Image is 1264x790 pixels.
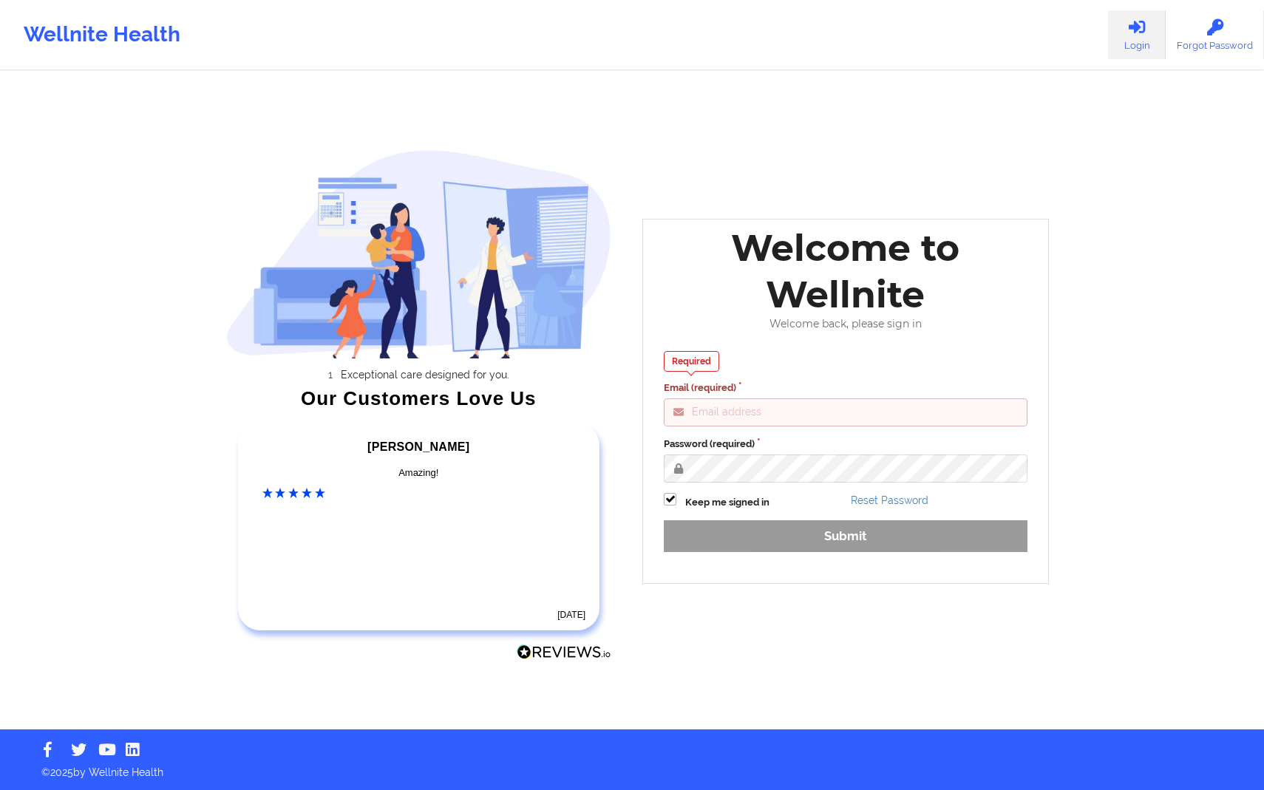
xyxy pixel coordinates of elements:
span: [PERSON_NAME] [367,440,469,453]
a: Login [1108,10,1166,59]
img: Reviews.io Logo [517,644,611,660]
a: Reset Password [851,494,928,506]
div: Welcome to Wellnite [653,225,1038,318]
time: [DATE] [557,610,585,620]
label: Keep me signed in [685,495,769,510]
div: Our Customers Love Us [226,391,612,406]
label: Email (required) [664,381,1027,395]
div: Welcome back, please sign in [653,318,1038,330]
label: Password (required) [664,437,1027,452]
a: Forgot Password [1166,10,1264,59]
a: Reviews.io Logo [517,644,611,664]
img: wellnite-auth-hero_200.c722682e.png [226,149,612,358]
input: Email address [664,398,1027,426]
li: Exceptional care designed for you. [239,369,611,381]
div: Amazing! [262,466,576,480]
div: Required [664,351,719,372]
p: © 2025 by Wellnite Health [31,755,1233,780]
